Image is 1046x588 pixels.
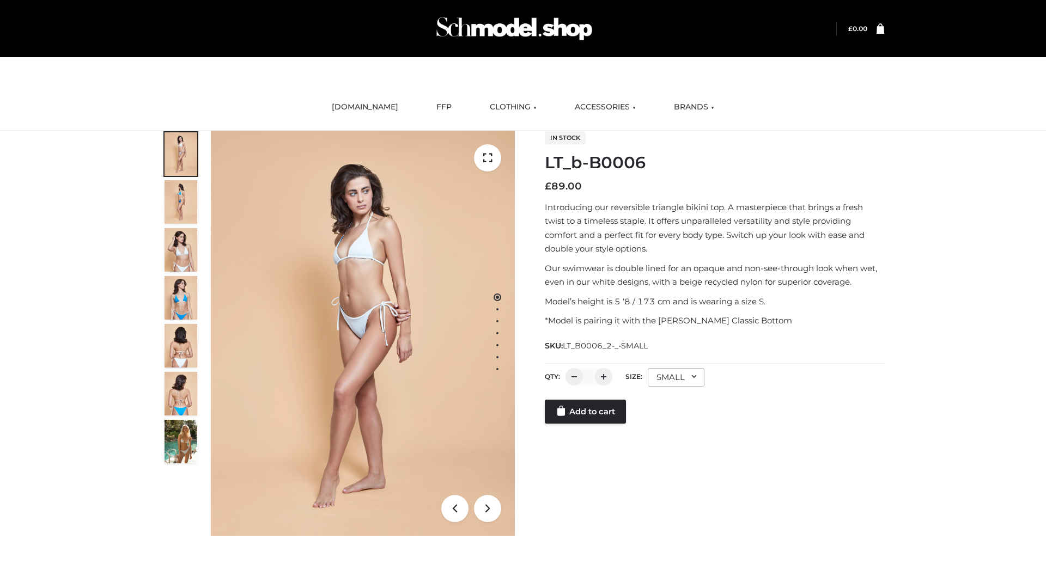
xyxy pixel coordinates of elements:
p: Our swimwear is double lined for an opaque and non-see-through look when wet, even in our white d... [545,261,884,289]
img: ArielClassicBikiniTop_CloudNine_AzureSky_OW114ECO_1-scaled.jpg [165,132,197,176]
a: FFP [428,95,460,119]
span: £ [848,24,853,33]
img: ArielClassicBikiniTop_CloudNine_AzureSky_OW114ECO_7-scaled.jpg [165,324,197,367]
img: ArielClassicBikiniTop_CloudNine_AzureSky_OW114ECO_4-scaled.jpg [165,276,197,320]
a: ACCESSORIES [567,95,644,119]
span: In stock [545,131,586,144]
a: Add to cart [545,400,626,424]
span: SKU: [545,339,649,352]
div: SMALL [648,368,704,387]
p: Model’s height is 5 ‘8 / 173 cm and is wearing a size S. [545,295,884,309]
a: [DOMAIN_NAME] [324,95,406,119]
p: Introducing our reversible triangle bikini top. A masterpiece that brings a fresh twist to a time... [545,200,884,256]
img: Schmodel Admin 964 [433,7,596,50]
img: ArielClassicBikiniTop_CloudNine_AzureSky_OW114ECO_8-scaled.jpg [165,372,197,415]
p: *Model is pairing it with the [PERSON_NAME] Classic Bottom [545,314,884,328]
span: £ [545,180,551,192]
bdi: 89.00 [545,180,582,192]
label: Size: [625,372,642,381]
a: BRANDS [666,95,722,119]
span: LT_B0006_2-_-SMALL [563,341,648,351]
img: Arieltop_CloudNine_AzureSky2.jpg [165,420,197,463]
bdi: 0.00 [848,24,867,33]
h1: LT_b-B0006 [545,153,884,173]
img: ArielClassicBikiniTop_CloudNine_AzureSky_OW114ECO_1 [211,131,515,536]
img: ArielClassicBikiniTop_CloudNine_AzureSky_OW114ECO_3-scaled.jpg [165,228,197,272]
a: CLOTHING [482,95,545,119]
label: QTY: [545,372,560,381]
img: ArielClassicBikiniTop_CloudNine_AzureSky_OW114ECO_2-scaled.jpg [165,180,197,224]
a: £0.00 [848,24,867,33]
